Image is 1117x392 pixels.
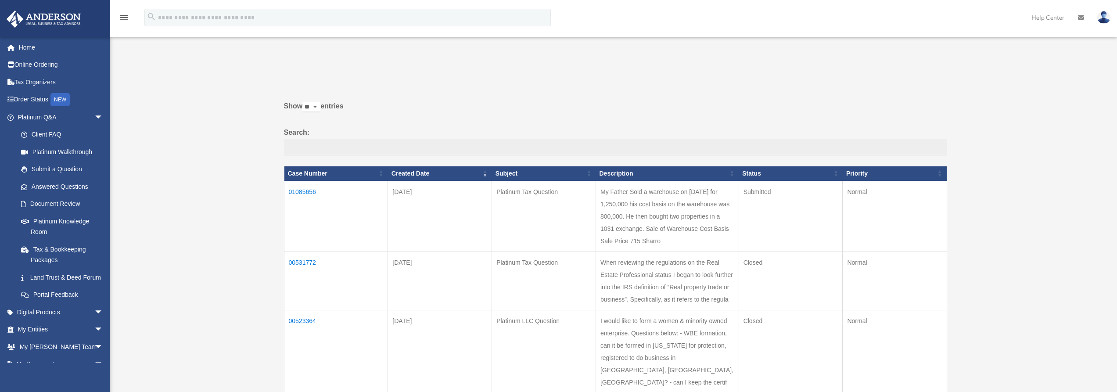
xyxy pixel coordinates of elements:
i: search [147,12,156,22]
input: Search: [284,139,947,155]
th: Description: activate to sort column ascending [596,166,739,181]
a: Document Review [12,195,112,213]
img: Anderson Advisors Platinum Portal [4,11,83,28]
span: arrow_drop_down [94,321,112,339]
a: Land Trust & Deed Forum [12,269,112,286]
a: menu [119,15,129,23]
td: [DATE] [388,252,492,310]
a: Order StatusNEW [6,91,116,109]
td: Submitted [739,181,843,252]
td: 00531772 [284,252,388,310]
a: Portal Feedback [12,286,112,304]
a: My Documentsarrow_drop_down [6,356,116,373]
td: [DATE] [388,181,492,252]
th: Subject: activate to sort column ascending [492,166,596,181]
th: Priority: activate to sort column ascending [843,166,947,181]
td: Platinum Tax Question [492,252,596,310]
th: Created Date: activate to sort column ascending [388,166,492,181]
td: Platinum Tax Question [492,181,596,252]
select: Showentries [302,102,320,112]
a: Digital Productsarrow_drop_down [6,303,116,321]
a: My Entitiesarrow_drop_down [6,321,116,338]
th: Case Number: activate to sort column ascending [284,166,388,181]
a: Platinum Q&Aarrow_drop_down [6,108,112,126]
span: arrow_drop_down [94,303,112,321]
label: Show entries [284,100,947,121]
a: Submit a Question [12,161,112,178]
td: My Father Sold a warehouse on [DATE] for 1,250,000 his cost basis on the warehouse was 800,000. H... [596,181,739,252]
a: Online Ordering [6,56,116,74]
a: Answered Questions [12,178,108,195]
td: Closed [739,252,843,310]
td: Normal [843,181,947,252]
a: Tax Organizers [6,73,116,91]
td: 01085656 [284,181,388,252]
a: My [PERSON_NAME] Teamarrow_drop_down [6,338,116,356]
span: arrow_drop_down [94,338,112,356]
label: Search: [284,126,947,155]
a: Home [6,39,116,56]
i: menu [119,12,129,23]
td: Normal [843,252,947,310]
th: Status: activate to sort column ascending [739,166,843,181]
a: Platinum Knowledge Room [12,212,112,241]
div: NEW [50,93,70,106]
span: arrow_drop_down [94,356,112,374]
a: Tax & Bookkeeping Packages [12,241,112,269]
td: When reviewing the regulations on the Real Estate Professional status I began to look further int... [596,252,739,310]
a: Platinum Walkthrough [12,143,112,161]
img: User Pic [1097,11,1110,24]
a: Client FAQ [12,126,112,144]
span: arrow_drop_down [94,108,112,126]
